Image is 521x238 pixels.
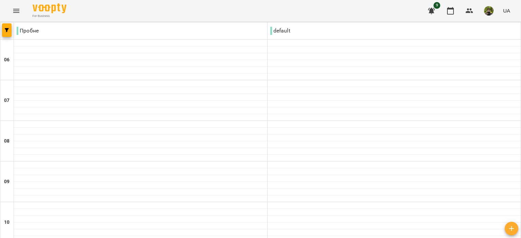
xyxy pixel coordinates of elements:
[4,56,9,64] h6: 06
[484,6,494,16] img: fec4bf7ef3f37228adbfcb2cb62aae31.jpg
[8,3,24,19] button: Menu
[4,219,9,226] h6: 10
[503,7,510,14] span: UA
[33,3,66,13] img: Voopty Logo
[4,137,9,145] h6: 08
[17,27,39,35] p: Пробне
[433,2,440,9] span: 9
[505,222,518,235] button: Створити урок
[4,97,9,104] h6: 07
[270,27,290,35] p: default
[500,4,513,17] button: UA
[4,178,9,186] h6: 09
[33,14,66,18] span: For Business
